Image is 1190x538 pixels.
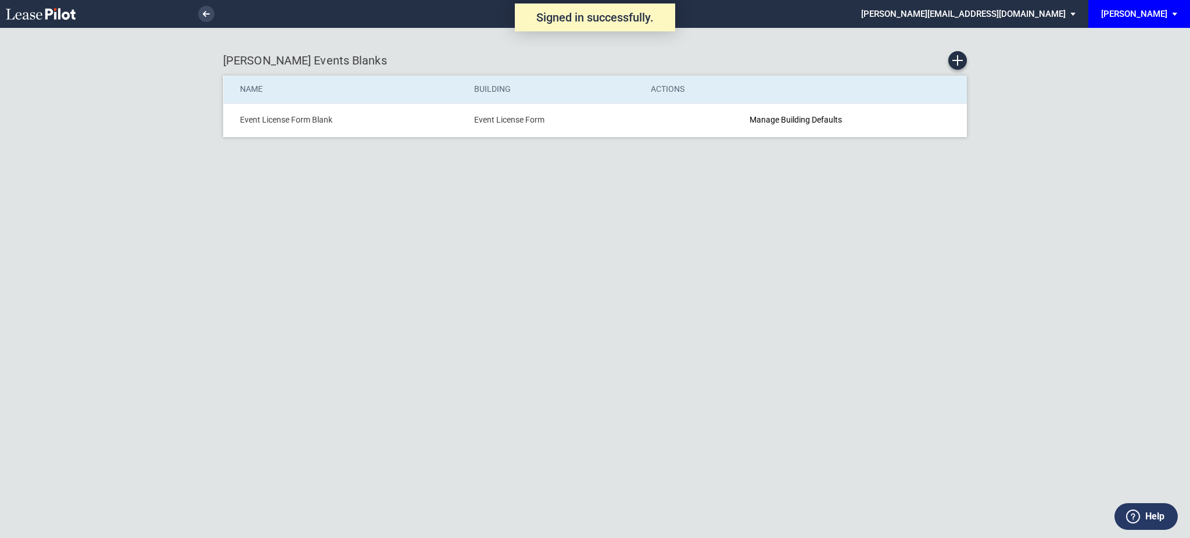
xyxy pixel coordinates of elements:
a: Manage Building Defaults [750,115,842,124]
a: Create new Blank Form [948,51,967,70]
td: Event License Form [466,103,643,137]
label: Help [1145,509,1164,524]
th: Building [466,76,643,103]
button: Help [1114,503,1178,530]
th: Actions [643,76,741,103]
td: Event License Form Blank [224,103,466,137]
div: Signed in successfully. [515,3,675,31]
div: [PERSON_NAME] Events Blanks [223,51,967,70]
div: [PERSON_NAME] [1101,9,1167,19]
th: Name [224,76,466,103]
